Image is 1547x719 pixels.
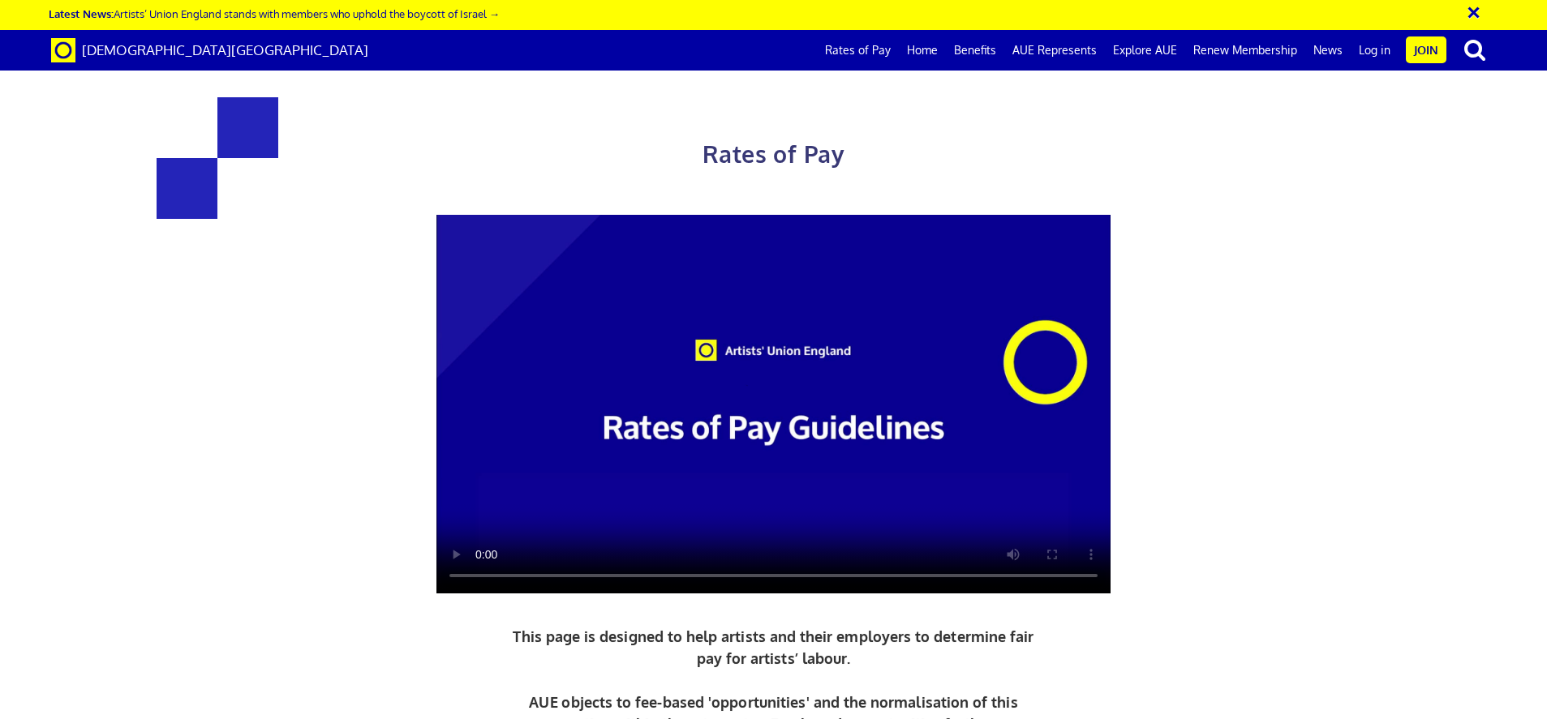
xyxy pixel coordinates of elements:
a: Join [1406,36,1446,63]
a: Log in [1351,30,1399,71]
strong: Latest News: [49,6,114,20]
a: Home [899,30,946,71]
a: Benefits [946,30,1004,71]
span: Rates of Pay [703,139,844,169]
a: Explore AUE [1105,30,1185,71]
a: Renew Membership [1185,30,1305,71]
button: search [1450,32,1500,66]
span: [DEMOGRAPHIC_DATA][GEOGRAPHIC_DATA] [82,41,368,58]
a: Latest News:Artists’ Union England stands with members who uphold the boycott of Israel → [49,6,500,20]
a: AUE Represents [1004,30,1105,71]
a: Rates of Pay [817,30,899,71]
a: News [1305,30,1351,71]
a: Brand [DEMOGRAPHIC_DATA][GEOGRAPHIC_DATA] [39,30,380,71]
